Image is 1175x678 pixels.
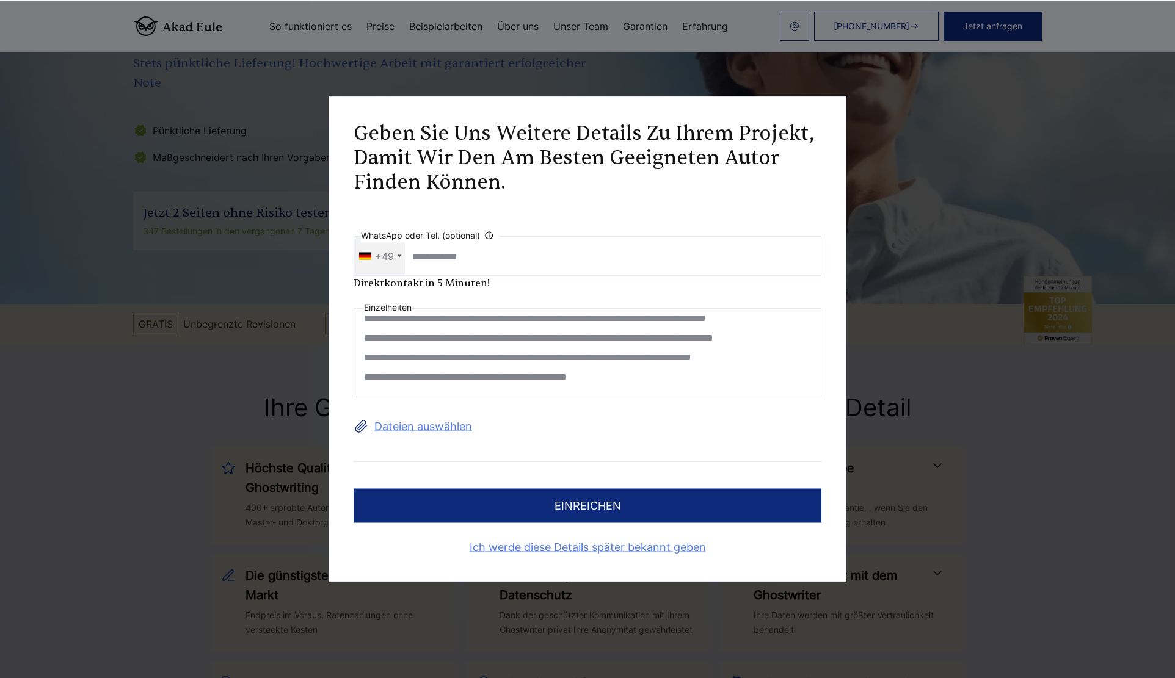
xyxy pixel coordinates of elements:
[354,538,821,557] a: Ich werde diese Details später bekannt geben
[364,300,412,315] label: Einzelheiten
[361,228,500,243] label: WhatsApp oder Tel. (optional)
[375,247,394,266] div: +49
[354,237,405,275] div: Telephone country code
[354,489,821,523] button: einreichen
[354,276,821,290] div: Direktkontakt in 5 Minuten!
[354,121,821,195] h2: Geben Sie uns weitere Details zu Ihrem Projekt, damit wir den am besten geeigneten Autor finden k...
[354,417,821,436] label: Dateien auswählen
